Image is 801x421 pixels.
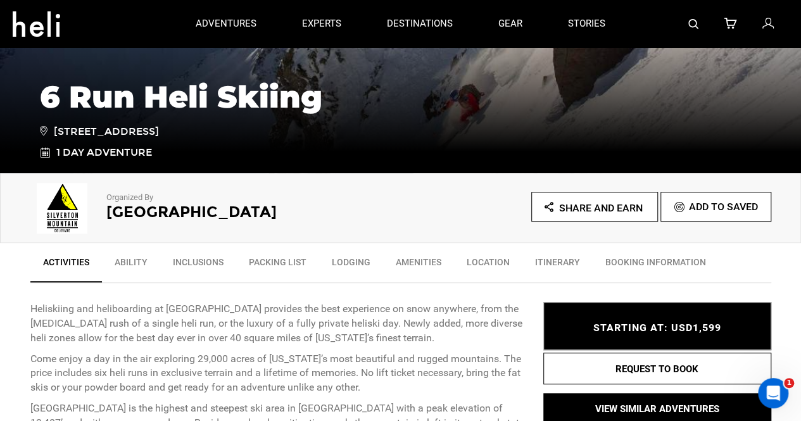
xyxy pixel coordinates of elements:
[30,352,524,396] p: Come enjoy a day in the air exploring 29,000 acres of [US_STATE]’s most beautiful and rugged moun...
[302,17,341,30] p: experts
[387,17,453,30] p: destinations
[196,17,256,30] p: adventures
[522,249,593,281] a: Itinerary
[30,302,524,346] p: Heliskiing and heliboarding at [GEOGRAPHIC_DATA] provides the best experience on snow anywhere, f...
[40,80,762,114] h1: 6 Run Heli Skiing
[40,123,159,139] span: [STREET_ADDRESS]
[236,249,319,281] a: Packing List
[383,249,454,281] a: Amenities
[454,249,522,281] a: Location
[106,192,366,204] p: Organized By
[160,249,236,281] a: Inclusions
[30,249,102,282] a: Activities
[106,204,366,220] h2: [GEOGRAPHIC_DATA]
[593,322,721,334] span: STARTING AT: USD1,599
[688,19,698,29] img: search-bar-icon.svg
[689,201,758,213] span: Add To Saved
[543,353,771,384] button: REQUEST TO BOOK
[758,378,788,408] iframe: Intercom live chat
[784,378,794,388] span: 1
[102,249,160,281] a: Ability
[593,249,719,281] a: BOOKING INFORMATION
[559,202,643,214] span: Share and Earn
[30,183,94,234] img: b3bcc865aaab25ac3536b0227bee0eb5.png
[319,249,383,281] a: Lodging
[56,146,152,160] span: 1 Day Adventure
